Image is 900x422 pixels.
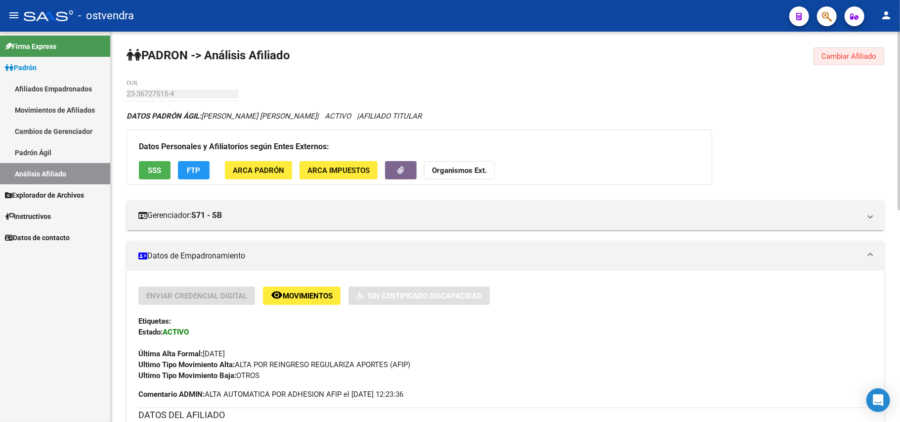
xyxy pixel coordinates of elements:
strong: Organismos Ext. [432,166,487,175]
strong: Estado: [138,328,163,337]
span: FTP [187,166,201,175]
strong: Etiquetas: [138,317,171,326]
span: Datos de contacto [5,232,70,243]
mat-panel-title: Datos de Empadronamiento [138,251,860,261]
span: [PERSON_NAME] [PERSON_NAME] [127,112,317,121]
span: ARCA Padrón [233,166,284,175]
span: - ostvendra [78,5,134,27]
button: Enviar Credencial Digital [138,287,255,305]
mat-icon: person [880,9,892,21]
span: Firma Express [5,41,56,52]
strong: Comentario ADMIN: [138,390,205,399]
mat-panel-title: Gerenciador: [138,210,860,221]
mat-expansion-panel-header: Gerenciador:S71 - SB [127,201,884,230]
h3: DATOS DEL AFILIADO [138,408,872,422]
button: ARCA Impuestos [300,161,378,179]
strong: PADRON -> Análisis Afiliado [127,48,290,62]
button: Movimientos [263,287,341,305]
mat-icon: menu [8,9,20,21]
strong: Ultimo Tipo Movimiento Alta: [138,360,235,369]
strong: DATOS PADRÓN ÁGIL: [127,112,201,121]
span: SSS [148,166,162,175]
span: [DATE] [138,349,225,358]
button: FTP [178,161,210,179]
span: Instructivos [5,211,51,222]
button: Organismos Ext. [424,161,495,179]
i: | ACTIVO | [127,112,422,121]
span: Padrón [5,62,37,73]
span: AFILIADO TITULAR [359,112,422,121]
span: OTROS [138,371,259,380]
strong: ACTIVO [163,328,189,337]
mat-icon: remove_red_eye [271,289,283,301]
h3: Datos Personales y Afiliatorios según Entes Externos: [139,140,700,154]
strong: Última Alta Formal: [138,349,203,358]
span: ARCA Impuestos [307,166,370,175]
span: Movimientos [283,292,333,300]
div: Open Intercom Messenger [866,388,890,412]
button: ARCA Padrón [225,161,292,179]
mat-expansion-panel-header: Datos de Empadronamiento [127,241,884,271]
span: ALTA POR REINGRESO REGULARIZA APORTES (AFIP) [138,360,410,369]
span: Cambiar Afiliado [821,52,876,61]
button: Cambiar Afiliado [814,47,884,65]
strong: Ultimo Tipo Movimiento Baja: [138,371,236,380]
span: Enviar Credencial Digital [146,292,247,300]
span: Explorador de Archivos [5,190,84,201]
strong: S71 - SB [191,210,222,221]
span: Sin Certificado Discapacidad [368,292,482,300]
span: ALTA AUTOMATICA POR ADHESION AFIP el [DATE] 12:23:36 [138,389,403,400]
button: SSS [139,161,171,179]
button: Sin Certificado Discapacidad [348,287,490,305]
